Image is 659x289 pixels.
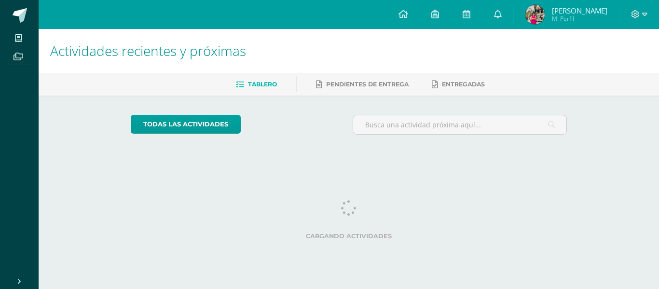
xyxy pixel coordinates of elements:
[131,233,567,240] label: Cargando actividades
[552,14,607,23] span: Mi Perfil
[236,77,277,92] a: Tablero
[552,6,607,15] span: [PERSON_NAME]
[432,77,485,92] a: Entregadas
[442,81,485,88] span: Entregadas
[248,81,277,88] span: Tablero
[316,77,409,92] a: Pendientes de entrega
[326,81,409,88] span: Pendientes de entrega
[50,41,246,60] span: Actividades recientes y próximas
[353,115,567,134] input: Busca una actividad próxima aquí...
[131,115,241,134] a: todas las Actividades
[525,5,545,24] img: 3d0f277e88aff7c03d9399944ba0cf31.png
